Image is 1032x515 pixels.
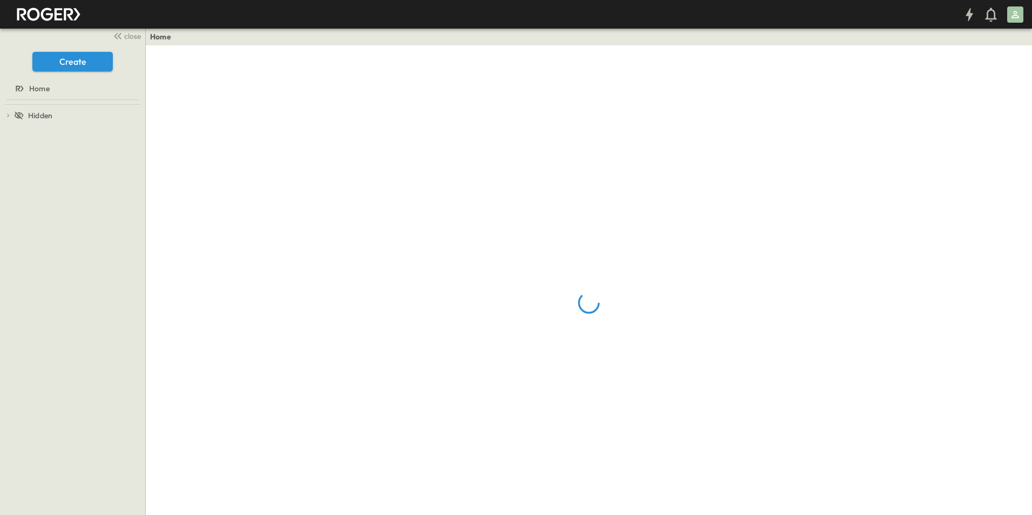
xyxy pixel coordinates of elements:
[150,31,171,42] a: Home
[150,31,178,42] nav: breadcrumbs
[32,52,113,71] button: Create
[29,83,50,94] span: Home
[28,110,52,121] span: Hidden
[124,31,141,42] span: close
[108,28,143,43] button: close
[2,81,141,96] a: Home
